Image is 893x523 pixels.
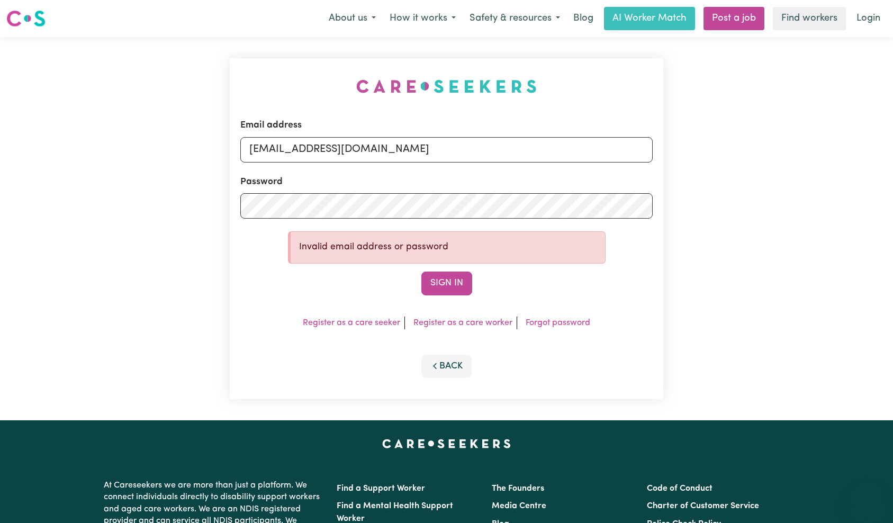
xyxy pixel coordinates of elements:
a: Post a job [703,7,764,30]
a: Find workers [773,7,846,30]
a: Register as a care worker [413,319,512,327]
a: Media Centre [492,502,546,510]
a: Blog [567,7,600,30]
button: Sign In [421,272,472,295]
img: Careseekers logo [6,9,46,28]
a: The Founders [492,484,544,493]
a: Find a Support Worker [337,484,425,493]
button: Back [421,355,472,378]
button: Safety & resources [463,7,567,30]
label: Password [240,175,283,188]
button: About us [322,7,383,30]
label: Email address [240,119,302,132]
a: Forgot password [526,319,590,327]
a: Login [850,7,887,30]
a: Careseekers home page [382,439,511,448]
button: How it works [383,7,463,30]
iframe: Button to launch messaging window [851,481,885,515]
a: AI Worker Match [604,7,695,30]
a: Code of Conduct [647,484,712,493]
a: Careseekers logo [6,6,46,31]
a: Register as a care seeker [303,319,400,327]
p: Invalid email address or password [299,240,597,254]
input: Email address [240,137,653,162]
a: Find a Mental Health Support Worker [337,502,453,523]
a: Charter of Customer Service [647,502,759,510]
